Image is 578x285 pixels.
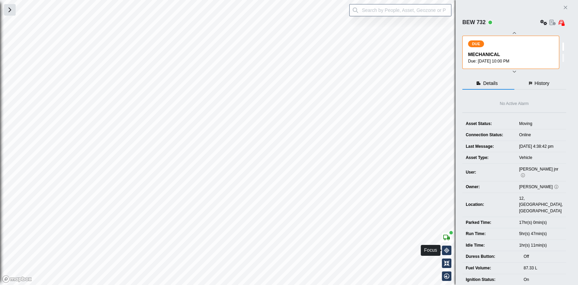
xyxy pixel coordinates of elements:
[466,253,517,260] div: Duress Button:
[519,219,563,226] div: 17hr(s) 0min(s)
[519,231,563,237] div: 5hr(s) 47min(s)
[472,41,480,47] span: DUE
[466,132,512,138] div: Connection Status:
[519,143,563,150] div: [DATE] 4:38:42 pm
[500,101,529,107] div: No Active Alarm
[519,242,563,249] div: 1hr(s) 11min(s)
[466,121,512,127] div: Asset Status:
[519,195,563,214] div: 12, [GEOGRAPHIC_DATA], [GEOGRAPHIC_DATA]
[466,143,512,150] div: Last Message:
[519,132,563,138] div: Online
[468,51,555,58] div: MECHANICAL
[524,277,563,283] div: On
[519,121,563,127] div: Moving
[534,81,549,86] span: History
[466,201,512,208] div: Location:
[483,81,498,86] span: Details
[466,184,512,190] div: Owner:
[349,4,451,16] input: Search by People, Asset, Geozone or Place
[524,253,563,260] div: Off
[519,166,563,179] div: [PERSON_NAME] jnr
[466,231,512,237] div: Run Time:
[466,265,517,271] div: Fuel Volume:
[519,155,563,161] div: Vehicle
[519,184,563,190] div: [PERSON_NAME]
[462,18,485,27] div: BEW 732
[466,242,512,249] div: Idle Time:
[466,169,512,176] div: User:
[2,275,32,283] a: Mapbox logo
[466,219,512,226] div: Parked Time:
[468,58,555,65] div: Due: [DATE] 10:00 PM
[524,265,563,271] div: 87.33 L
[466,155,512,161] div: Asset Type:
[466,277,517,283] div: Ignition Status:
